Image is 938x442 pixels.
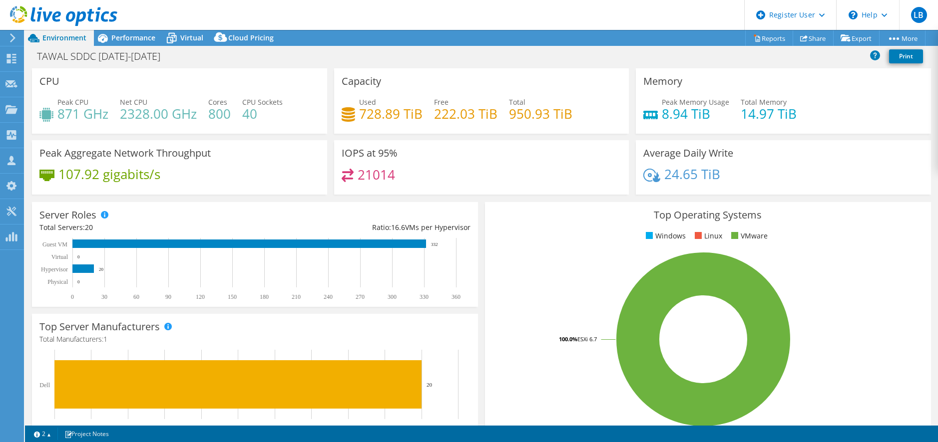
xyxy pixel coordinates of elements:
h4: 2328.00 GHz [120,108,197,119]
text: 12 [272,425,278,432]
h4: 14.97 TiB [741,108,797,119]
h4: 21014 [358,169,395,180]
li: Windows [643,230,686,241]
text: 300 [388,293,397,300]
h4: 8.94 TiB [662,108,729,119]
span: Peak Memory Usage [662,97,729,107]
text: 14 [308,425,314,432]
text: 360 [452,293,461,300]
h3: Average Daily Write [643,148,733,159]
span: Virtual [180,33,203,42]
text: 0 [77,279,80,284]
a: 2 [27,428,58,440]
h3: Capacity [342,76,381,87]
span: 20 [85,222,93,232]
a: Project Notes [57,428,116,440]
text: 90 [165,293,171,300]
text: 22 [455,425,461,432]
text: 332 [431,242,438,247]
span: Used [359,97,376,107]
text: 120 [196,293,205,300]
h4: 222.03 TiB [434,108,497,119]
text: Dell [39,382,50,389]
text: Virtual [51,253,68,260]
h4: 871 GHz [57,108,108,119]
text: 8 [200,425,203,432]
li: VMware [729,230,768,241]
text: 20 [419,425,425,432]
text: 150 [228,293,237,300]
span: Total [509,97,525,107]
text: 210 [292,293,301,300]
tspan: ESXi 6.7 [577,335,597,343]
h3: Server Roles [39,210,96,221]
span: 1 [103,334,107,344]
a: More [879,30,926,46]
text: 0 [53,425,56,432]
text: 30 [101,293,107,300]
text: Hypervisor [41,266,68,273]
text: 240 [324,293,333,300]
h3: Top Server Manufacturers [39,321,160,332]
a: Export [833,30,880,46]
span: Cloud Pricing [228,33,274,42]
h3: Top Operating Systems [492,210,924,221]
h3: Peak Aggregate Network Throughput [39,148,211,159]
span: CPU Sockets [242,97,283,107]
span: Free [434,97,449,107]
tspan: 100.0% [559,335,577,343]
text: 0 [77,254,80,259]
text: 270 [356,293,365,300]
text: Physical [47,278,68,285]
span: Total Memory [741,97,787,107]
li: Linux [692,230,722,241]
span: Peak CPU [57,97,88,107]
text: 20 [427,382,433,388]
text: 330 [420,293,429,300]
a: Print [889,49,923,63]
span: Performance [111,33,155,42]
h4: 950.93 TiB [509,108,572,119]
div: Total Servers: [39,222,255,233]
a: Share [793,30,834,46]
h3: CPU [39,76,59,87]
h3: IOPS at 95% [342,148,398,159]
h3: Memory [643,76,682,87]
a: Reports [745,30,793,46]
h4: 728.89 TiB [359,108,423,119]
h4: 40 [242,108,283,119]
text: 6 [163,425,166,432]
h4: Total Manufacturers: [39,334,470,345]
span: LB [911,7,927,23]
h1: TAWAL SDDC [DATE]-[DATE] [32,51,176,62]
text: 4 [126,425,129,432]
h4: 107.92 gigabits/s [58,169,160,180]
span: Cores [208,97,227,107]
h4: 24.65 TiB [664,169,720,180]
text: 10 [235,425,241,432]
text: 180 [260,293,269,300]
text: 2 [89,425,92,432]
div: Ratio: VMs per Hypervisor [255,222,470,233]
h4: 800 [208,108,231,119]
span: Net CPU [120,97,147,107]
svg: \n [849,10,858,19]
span: 16.6 [391,222,405,232]
text: 0 [71,293,74,300]
text: 16 [345,425,351,432]
text: Guest VM [42,241,67,248]
text: 20 [99,267,104,272]
text: 60 [133,293,139,300]
text: 18 [382,425,388,432]
span: Environment [42,33,86,42]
